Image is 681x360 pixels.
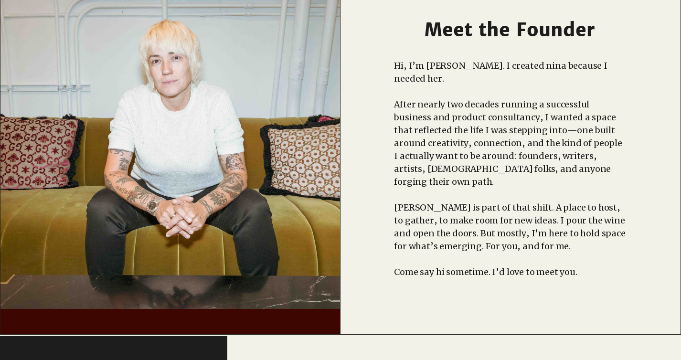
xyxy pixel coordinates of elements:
span: Meet the Founder [425,19,595,41]
span: After nearly two decades running a successful business and product consultancy, I wanted a space ... [394,99,622,187]
span: Hi, I’m [PERSON_NAME]. I created nina because I needed her. [394,60,607,84]
span: [PERSON_NAME] is part of that shift. A place to host, to gather, to make room for new ideas. I po... [394,202,625,252]
span: Come say hi sometime. I’d love to meet you. [394,266,577,277]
